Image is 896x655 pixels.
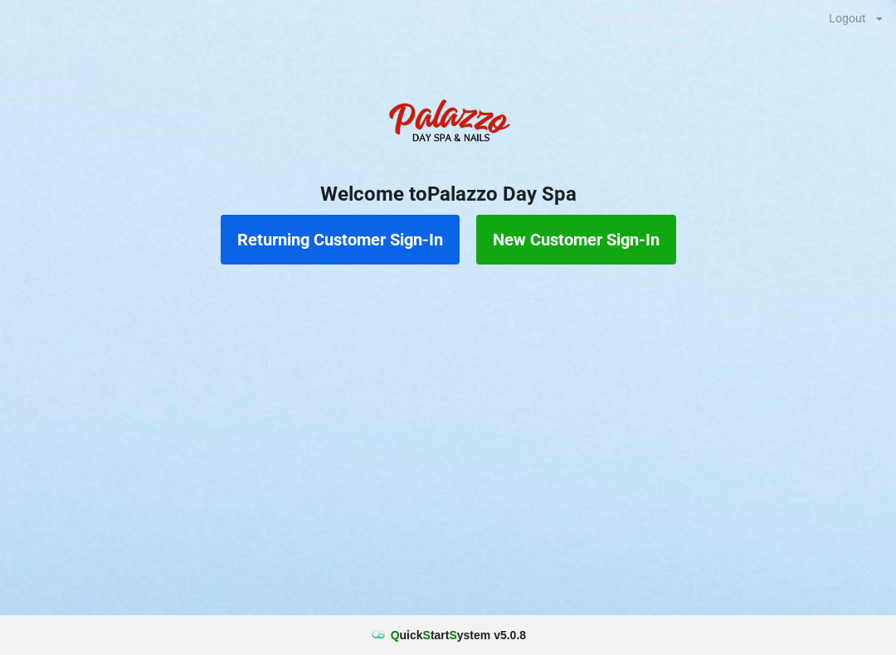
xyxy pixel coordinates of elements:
[423,628,431,642] span: S
[382,90,514,157] img: PalazzoDaySpaNails-Logo.png
[370,627,387,643] img: favicon.ico
[476,215,676,264] button: New Customer Sign-In
[391,628,400,642] span: Q
[829,12,866,24] div: Logout
[221,215,460,264] button: Returning Customer Sign-In
[391,627,526,643] b: uick tart ystem v 5.0.8
[449,628,456,642] span: S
